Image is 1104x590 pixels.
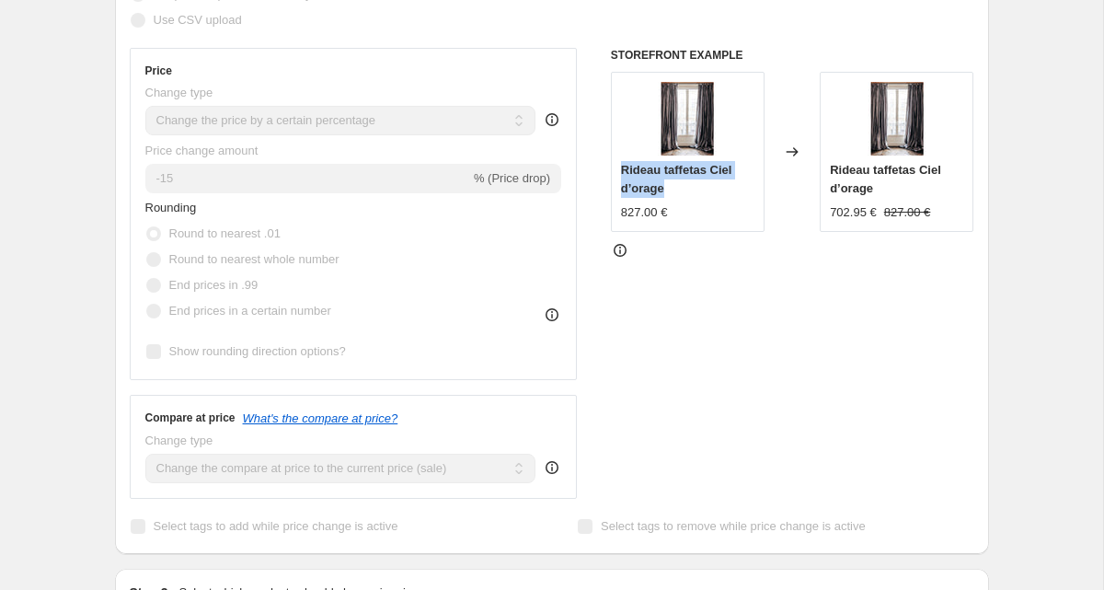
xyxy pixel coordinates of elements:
span: Round to nearest whole number [169,252,339,266]
h6: STOREFRONT EXAMPLE [611,48,974,63]
span: End prices in a certain number [169,304,331,318]
span: Use CSV upload [154,13,242,27]
span: Show rounding direction options? [169,344,346,358]
h3: Compare at price [145,411,236,425]
span: Rideau taffetas Ciel d’orage [830,163,941,195]
strike: 827.00 € [884,203,931,222]
span: Round to nearest .01 [169,226,281,240]
img: rideau-taffetas-le-monde-sauvage_557ba26c-5960-4011-9883-1f854f856cf0_80x.jpg [650,82,724,156]
div: help [543,110,561,129]
span: Rideau taffetas Ciel d’orage [621,163,732,195]
button: What's the compare at price? [243,411,398,425]
span: Change type [145,86,213,99]
span: Price change amount [145,144,259,157]
h3: Price [145,64,172,78]
div: 827.00 € [621,203,668,222]
span: Change type [145,434,213,447]
span: End prices in .99 [169,278,259,292]
input: -15 [145,164,470,193]
img: rideau-taffetas-le-monde-sauvage_557ba26c-5960-4011-9883-1f854f856cf0_80x.jpg [860,82,934,156]
span: Select tags to remove while price change is active [601,519,866,533]
div: 702.95 € [830,203,877,222]
div: help [543,458,561,477]
span: Select tags to add while price change is active [154,519,398,533]
span: % (Price drop) [474,171,550,185]
span: Rounding [145,201,197,214]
